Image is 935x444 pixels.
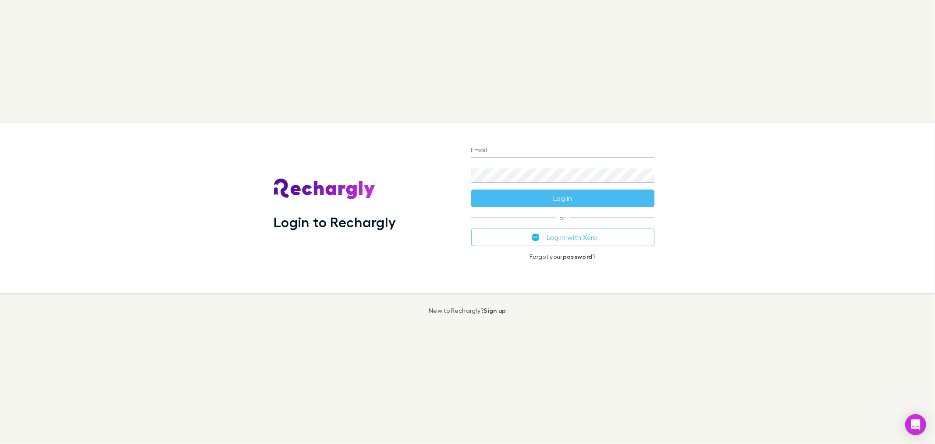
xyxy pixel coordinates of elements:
[471,190,654,207] button: Log in
[471,229,654,246] button: Log in with Xero
[563,253,593,260] a: password
[429,307,506,314] p: New to Rechargly?
[484,307,506,314] a: Sign up
[274,179,376,200] img: Rechargly's Logo
[274,214,396,230] h1: Login to Rechargly
[532,233,540,241] img: Xero's logo
[471,253,654,260] p: Forgot your ?
[471,218,654,218] span: or
[905,414,926,435] div: Open Intercom Messenger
